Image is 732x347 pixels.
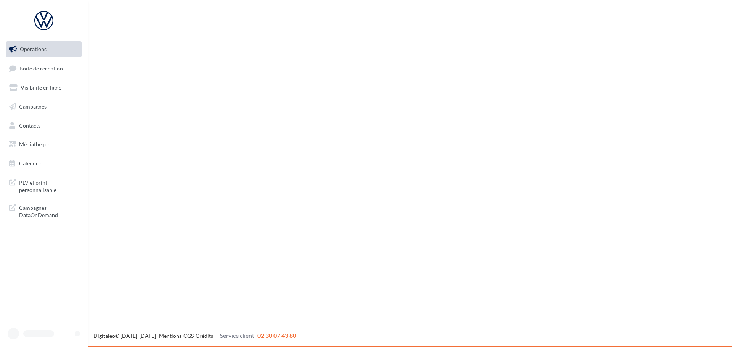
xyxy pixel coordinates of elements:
span: Contacts [19,122,40,128]
a: Médiathèque [5,136,83,152]
a: Calendrier [5,155,83,171]
span: © [DATE]-[DATE] - - - [93,333,296,339]
a: Visibilité en ligne [5,80,83,96]
span: Opérations [20,46,47,52]
span: Service client [220,332,254,339]
span: Boîte de réception [19,65,63,71]
a: Digitaleo [93,333,115,339]
a: Opérations [5,41,83,57]
span: Campagnes DataOnDemand [19,203,79,219]
span: 02 30 07 43 80 [257,332,296,339]
a: Campagnes DataOnDemand [5,200,83,222]
a: Mentions [159,333,181,339]
a: Campagnes [5,99,83,115]
a: CGS [183,333,194,339]
span: Médiathèque [19,141,50,147]
a: Crédits [196,333,213,339]
a: Contacts [5,118,83,134]
a: PLV et print personnalisable [5,174,83,197]
a: Boîte de réception [5,60,83,77]
span: Campagnes [19,103,47,110]
span: PLV et print personnalisable [19,177,79,194]
span: Calendrier [19,160,45,166]
span: Visibilité en ligne [21,84,61,91]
